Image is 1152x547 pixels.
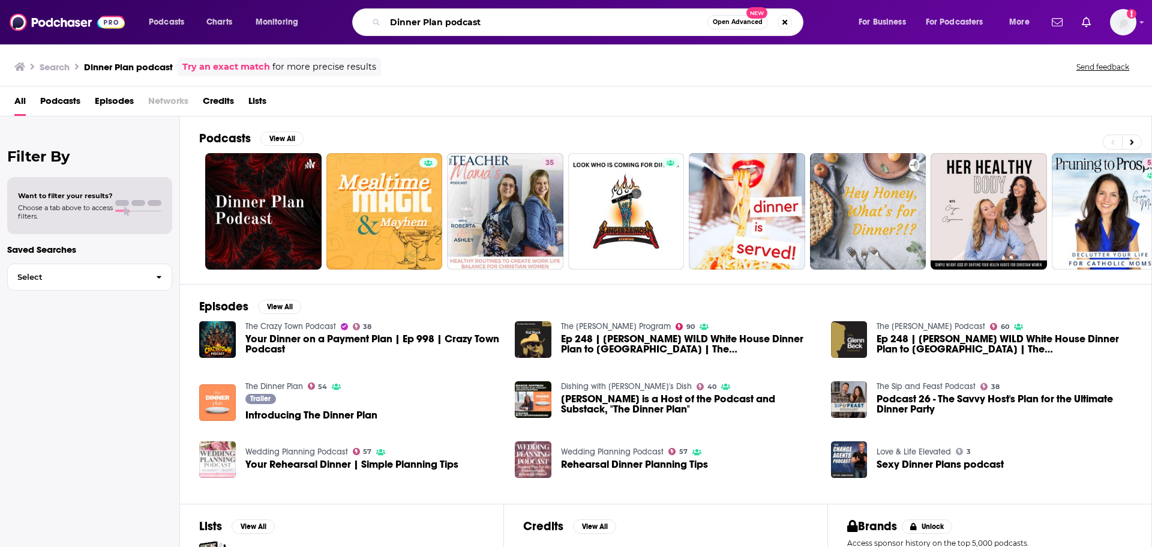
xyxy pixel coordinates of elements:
[561,394,817,414] span: [PERSON_NAME] is a Host of the Podcast and Substack, "The Dinner Plan"
[561,394,817,414] a: Maggie Hoffman is a Host of the Podcast and Substack, "The Dinner Plan"
[877,334,1132,354] span: Ep 248 | [PERSON_NAME] WILD White House Dinner Plan to [GEOGRAPHIC_DATA] | The [PERSON_NAME] Podcast
[245,447,348,457] a: Wedding Planning Podcast
[353,323,372,330] a: 38
[561,459,708,470] a: Rehearsal Dinner Planning Tips
[7,244,172,255] p: Saved Searches
[1001,324,1009,330] span: 60
[245,459,458,470] a: Your Rehearsal Dinner | Simple Planning Tips
[260,131,304,146] button: View All
[363,324,371,330] span: 38
[523,519,563,534] h2: Credits
[697,383,716,390] a: 40
[199,13,239,32] a: Charts
[831,321,868,358] img: Ep 248 | Kid Rock’s WILD White House Dinner Plan to Unite America | The Glenn Beck Podcast
[199,321,236,358] a: Your Dinner on a Payment Plan | Ep 998 | Crazy Town Podcast
[877,394,1132,414] a: Podcast 26 - The Savvy Host's Plan for the Ultimate Dinner Party
[668,448,688,455] a: 57
[447,153,563,270] a: 35
[561,321,671,331] a: The Glenn Beck Program
[707,15,768,29] button: Open AdvancedNew
[918,13,1001,32] button: open menu
[272,60,376,74] span: for more precise results
[95,91,134,116] a: Episodes
[84,61,173,73] h3: Dinner Plan podcast
[676,323,695,330] a: 90
[561,334,817,354] span: Ep 248 | [PERSON_NAME] WILD White House Dinner Plan to [GEOGRAPHIC_DATA] | The [PERSON_NAME] Podcast
[713,19,763,25] span: Open Advanced
[199,441,236,478] a: Your Rehearsal Dinner | Simple Planning Tips
[980,383,1000,390] a: 38
[573,519,616,534] button: View All
[515,381,551,418] img: Maggie Hoffman is a Host of the Podcast and Substack, "The Dinner Plan"
[199,299,248,314] h2: Episodes
[1110,9,1136,35] img: User Profile
[364,8,815,36] div: Search podcasts, credits, & more...
[199,384,236,421] a: Introducing The Dinner Plan
[18,204,113,220] span: Choose a tab above to access filters.
[14,91,26,116] a: All
[203,91,234,116] a: Credits
[18,192,113,200] span: Want to filter your results?
[245,334,501,354] a: Your Dinner on a Payment Plan | Ep 998 | Crazy Town Podcast
[363,449,371,455] span: 57
[148,91,188,116] span: Networks
[1009,14,1030,31] span: More
[1073,62,1133,72] button: Send feedback
[245,321,336,331] a: The Crazy Town Podcast
[541,158,559,168] a: 35
[746,7,768,19] span: New
[877,334,1132,354] a: Ep 248 | Kid Rock’s WILD White House Dinner Plan to Unite America | The Glenn Beck Podcast
[1047,12,1067,32] a: Show notifications dropdown
[199,519,275,534] a: ListsView All
[353,448,372,455] a: 57
[206,14,232,31] span: Charts
[831,441,868,478] img: Sexy Dinner Plans podcast
[956,448,971,455] a: 3
[199,131,304,146] a: PodcastsView All
[877,459,1004,470] a: Sexy Dinner Plans podcast
[199,519,222,534] h2: Lists
[523,519,616,534] a: CreditsView All
[515,441,551,478] img: Rehearsal Dinner Planning Tips
[40,91,80,116] span: Podcasts
[991,384,1000,390] span: 38
[1110,9,1136,35] button: Show profile menu
[248,91,266,116] a: Lists
[385,13,707,32] input: Search podcasts, credits, & more...
[545,157,554,169] span: 35
[831,381,868,418] img: Podcast 26 - The Savvy Host's Plan for the Ultimate Dinner Party
[199,299,301,314] a: EpisodesView All
[40,61,70,73] h3: Search
[149,14,184,31] span: Podcasts
[561,447,664,457] a: Wedding Planning Podcast
[245,381,303,391] a: The Dinner Plan
[877,321,985,331] a: The Glenn Beck Podcast
[7,148,172,165] h2: Filter By
[1110,9,1136,35] span: Logged in as mdekoning
[318,384,327,390] span: 54
[245,410,377,420] a: Introducing The Dinner Plan
[247,13,314,32] button: open menu
[7,264,172,291] button: Select
[182,60,270,74] a: Try an exact match
[926,14,983,31] span: For Podcasters
[232,519,275,534] button: View All
[850,13,921,32] button: open menu
[561,381,692,391] a: Dishing with Stephanie's Dish
[1001,13,1045,32] button: open menu
[877,447,951,457] a: Love & Life Elevated
[515,321,551,358] img: Ep 248 | Kid Rock’s WILD White House Dinner Plan to Unite America | The Glenn Beck Podcast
